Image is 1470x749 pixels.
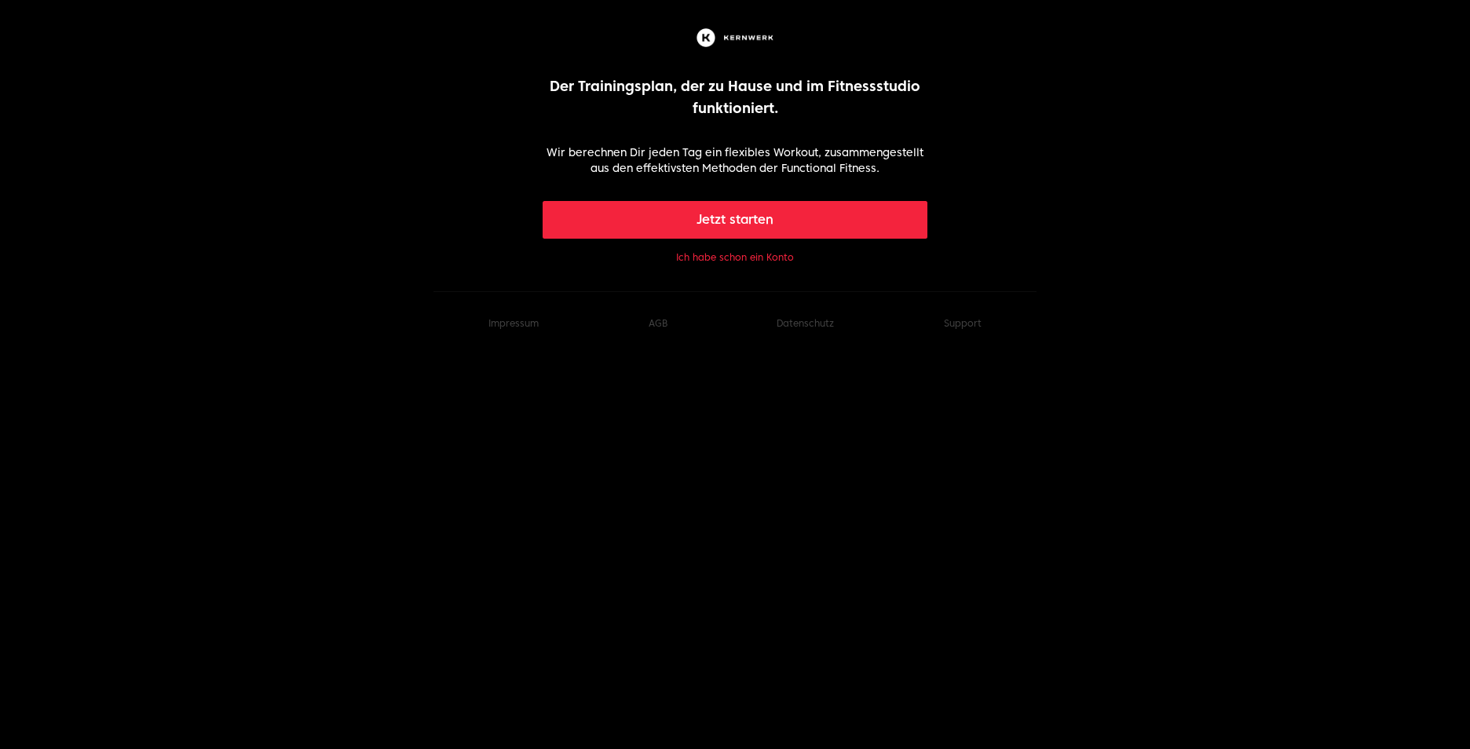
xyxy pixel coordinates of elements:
a: Datenschutz [777,317,834,329]
button: Jetzt starten [543,201,928,239]
a: AGB [649,317,667,329]
button: Ich habe schon ein Konto [676,251,794,264]
p: Wir berechnen Dir jeden Tag ein flexibles Workout, zusammengestellt aus den effektivsten Methoden... [543,144,928,176]
button: Support [944,317,982,330]
img: Kernwerk® [693,25,777,50]
a: Impressum [488,317,539,329]
p: Der Trainingsplan, der zu Hause und im Fitnessstudio funktioniert. [543,75,928,119]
